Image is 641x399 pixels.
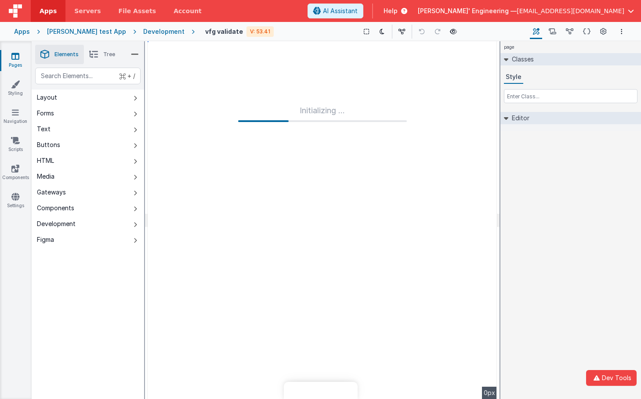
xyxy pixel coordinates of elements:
[40,7,57,15] span: Apps
[37,188,66,197] div: Gateways
[143,27,185,36] div: Development
[37,204,74,212] div: Components
[32,121,144,137] button: Text
[32,184,144,200] button: Gateways
[32,216,144,232] button: Development
[32,137,144,153] button: Buttons
[37,140,60,149] div: Buttons
[37,219,76,228] div: Development
[37,125,51,133] div: Text
[148,41,497,399] div: -->
[323,7,358,15] span: AI Assistant
[37,156,54,165] div: HTML
[103,51,115,58] span: Tree
[32,153,144,169] button: HTML
[418,7,634,15] button: [PERSON_NAME]' Engineering — [EMAIL_ADDRESS][DOMAIN_NAME]
[238,104,407,122] div: Initializing ...
[37,172,54,181] div: Media
[517,7,624,15] span: [EMAIL_ADDRESS][DOMAIN_NAME]
[504,71,523,84] button: Style
[32,169,144,184] button: Media
[37,235,54,244] div: Figma
[35,68,141,84] input: Search Elements...
[418,7,517,15] span: [PERSON_NAME]' Engineering —
[500,41,518,53] h4: page
[32,90,144,105] button: Layout
[120,68,135,84] span: + /
[37,109,54,118] div: Forms
[32,105,144,121] button: Forms
[246,26,274,37] div: V: 53.41
[47,27,126,36] div: [PERSON_NAME] test App
[37,93,57,102] div: Layout
[504,89,637,103] input: Enter Class...
[508,112,529,124] h2: Editor
[119,7,156,15] span: File Assets
[32,200,144,216] button: Components
[74,7,101,15] span: Servers
[14,27,30,36] div: Apps
[32,232,144,248] button: Figma
[384,7,398,15] span: Help
[508,53,534,65] h2: Classes
[482,387,497,399] div: 0px
[308,4,363,18] button: AI Assistant
[616,26,627,37] button: Options
[586,370,637,386] button: Dev Tools
[54,51,79,58] span: Elements
[205,28,243,35] h4: vfg validate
